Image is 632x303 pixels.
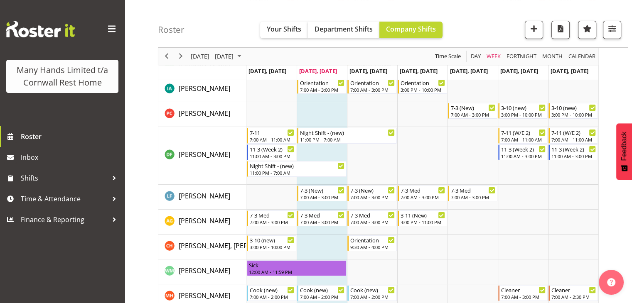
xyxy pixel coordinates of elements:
div: Alcazarin, Irene"s event - Orientation Begin From Tuesday, August 26, 2025 at 7:00:00 AM GMT+12:0... [297,78,347,94]
div: 3-10 (new) [501,103,546,112]
div: Hobbs, Melissa"s event - Cleaner Begin From Sunday, August 31, 2025 at 7:00:00 AM GMT+12:00 Ends ... [548,285,598,301]
div: Orientation [350,236,395,244]
button: Previous [161,51,172,62]
span: [DATE], [DATE] [248,67,286,75]
div: next period [174,48,188,65]
div: 12:00 AM - 11:59 PM [249,269,344,275]
div: Hannecart, Charline"s event - Orientation Begin From Wednesday, August 27, 2025 at 9:30:00 AM GMT... [347,235,397,251]
div: 7:00 AM - 3:00 PM [350,194,395,200]
div: 7:00 AM - 2:00 PM [250,293,294,300]
div: Alcazarin, Irene"s event - Orientation Begin From Thursday, August 28, 2025 at 3:00:00 PM GMT+12:... [398,78,447,94]
div: 3:00 PM - 10:00 PM [250,244,294,250]
div: 7:00 AM - 3:00 PM [300,219,344,225]
span: Your Shifts [267,24,301,34]
div: Sick [249,261,344,269]
div: Flynn, Leeane"s event - 7-3 Med Begin From Thursday, August 28, 2025 at 7:00:00 AM GMT+12:00 Ends... [398,186,447,201]
span: Company Shifts [386,24,436,34]
span: Time & Attendance [21,193,108,205]
span: Roster [21,130,120,143]
a: [PERSON_NAME], [PERSON_NAME] [179,241,285,251]
span: Week [486,51,502,62]
span: Month [541,51,563,62]
span: Shifts [21,172,108,184]
button: Feedback - Show survey [616,123,632,180]
div: Fairbrother, Deborah"s event - 7-11 (W/E 2) Begin From Saturday, August 30, 2025 at 7:00:00 AM GM... [498,128,548,144]
div: 7-3 (New) [350,186,395,194]
div: Many Hands Limited t/a Cornwall Rest Home [15,64,110,89]
button: Add a new shift [525,21,543,39]
div: Chand, Pretika"s event - 3-10 (new) Begin From Sunday, August 31, 2025 at 3:00:00 PM GMT+12:00 En... [548,103,598,119]
span: calendar [568,51,596,62]
div: 7:00 AM - 3:00 PM [350,86,395,93]
span: [DATE], [DATE] [551,67,588,75]
button: Department Shifts [308,22,379,38]
div: Orientation [300,78,344,87]
td: Chand, Pretika resource [158,102,246,127]
span: [DATE] - [DATE] [190,51,234,62]
div: 11:00 AM - 3:00 PM [250,153,294,159]
div: Cook (new) [300,286,344,294]
span: [PERSON_NAME] [179,109,230,118]
button: Company Shifts [379,22,443,38]
div: 7-3 Med [451,186,495,194]
a: [PERSON_NAME] [179,216,230,226]
div: Night Shift - (new) [300,128,395,137]
a: [PERSON_NAME] [179,108,230,118]
div: Hannecart, Charline"s event - 3-10 (new) Begin From Monday, August 25, 2025 at 3:00:00 PM GMT+12:... [247,235,296,251]
button: Timeline Week [485,51,502,62]
button: Highlight an important date within the roster. [578,21,596,39]
div: Galvez, Angeline"s event - 3-11 (New) Begin From Thursday, August 28, 2025 at 3:00:00 PM GMT+12:0... [398,210,447,226]
div: 7:00 AM - 3:00 PM [300,86,344,93]
div: Galvez, Angeline"s event - 7-3 Med Begin From Wednesday, August 27, 2025 at 7:00:00 AM GMT+12:00 ... [347,210,397,226]
div: 11-3 (Week 2) [551,145,596,153]
button: Next [175,51,187,62]
button: Timeline Day [470,51,482,62]
div: previous period [160,48,174,65]
img: help-xxl-2.png [607,278,615,286]
div: 3:00 PM - 10:00 PM [401,86,445,93]
div: 11-3 (Week 2) [250,145,294,153]
div: 7-11 (W/E 2) [551,128,596,137]
div: 3:00 PM - 10:00 PM [551,111,596,118]
button: Download a PDF of the roster according to the set date range. [551,21,570,39]
div: 11:00 AM - 3:00 PM [551,153,596,159]
div: Cleaner [551,286,596,294]
div: Alcazarin, Irene"s event - Orientation Begin From Wednesday, August 27, 2025 at 7:00:00 AM GMT+12... [347,78,397,94]
button: August 2025 [189,51,245,62]
div: 7:00 AM - 2:30 PM [551,293,596,300]
div: Hobbs, Melissa"s event - Cook (new) Begin From Wednesday, August 27, 2025 at 7:00:00 AM GMT+12:00... [347,285,397,301]
a: [PERSON_NAME] [179,266,230,276]
div: 7:00 AM - 11:00 AM [250,136,294,143]
span: [PERSON_NAME] [179,84,230,93]
button: Month [567,51,597,62]
span: [DATE], [DATE] [400,67,438,75]
span: Fortnight [506,51,537,62]
td: Harper, Wendy-Mae resource [158,259,246,284]
div: 7-3 Med [250,211,294,219]
span: Feedback [620,132,628,161]
div: 3-10 (new) [551,103,596,112]
div: 7-11 [250,128,294,137]
span: Inbox [21,151,120,164]
span: [DATE], [DATE] [500,67,538,75]
div: 7:00 AM - 3:00 PM [451,111,495,118]
div: Chand, Pretika"s event - 3-10 (new) Begin From Saturday, August 30, 2025 at 3:00:00 PM GMT+12:00 ... [498,103,548,119]
span: [PERSON_NAME] [179,266,230,275]
button: Your Shifts [260,22,308,38]
button: Fortnight [505,51,538,62]
td: Flynn, Leeane resource [158,185,246,210]
span: Department Shifts [315,24,373,34]
div: 7:00 AM - 2:00 PM [300,293,344,300]
div: 7-11 (W/E 2) [501,128,546,137]
div: 7:00 AM - 3:00 PM [451,194,495,200]
div: Hobbs, Melissa"s event - Cook (new) Begin From Monday, August 25, 2025 at 7:00:00 AM GMT+12:00 En... [247,285,296,301]
div: Flynn, Leeane"s event - 7-3 (New) Begin From Wednesday, August 27, 2025 at 7:00:00 AM GMT+12:00 E... [347,186,397,201]
div: 7:00 AM - 3:00 PM [401,194,445,200]
div: 7:00 AM - 2:00 PM [350,293,395,300]
span: [DATE], [DATE] [349,67,387,75]
a: [PERSON_NAME] [179,291,230,301]
div: Fairbrother, Deborah"s event - 11-3 (Week 2) Begin From Monday, August 25, 2025 at 11:00:00 AM GM... [247,144,296,160]
button: Filter Shifts [603,21,621,39]
div: August 25 - 31, 2025 [188,48,246,65]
